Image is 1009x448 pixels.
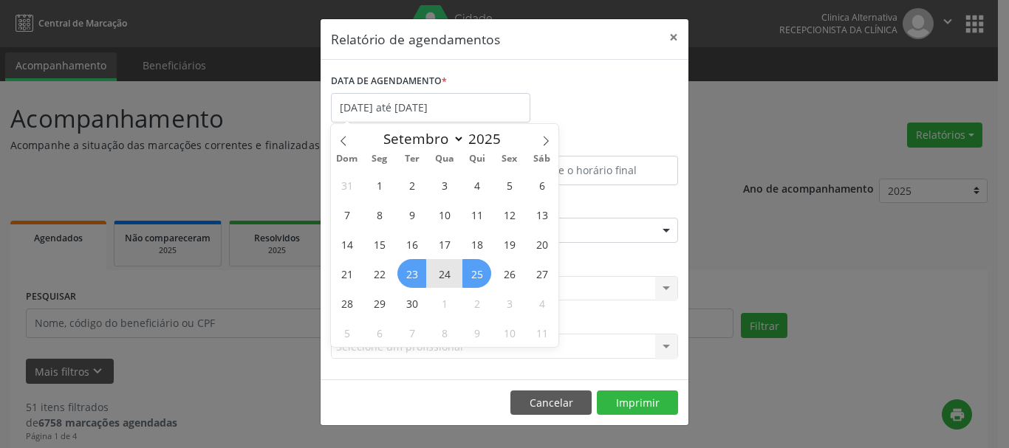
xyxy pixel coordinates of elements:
[430,259,459,288] span: Setembro 24, 2025
[332,200,361,229] span: Setembro 7, 2025
[495,318,524,347] span: Outubro 10, 2025
[462,230,491,258] span: Setembro 18, 2025
[365,259,394,288] span: Setembro 22, 2025
[430,170,459,199] span: Setembro 3, 2025
[376,128,465,149] select: Month
[462,170,491,199] span: Setembro 4, 2025
[430,289,459,317] span: Outubro 1, 2025
[527,318,556,347] span: Outubro 11, 2025
[331,154,363,164] span: Dom
[331,30,500,49] h5: Relatório de agendamentos
[495,289,524,317] span: Outubro 3, 2025
[527,259,556,288] span: Setembro 27, 2025
[508,156,678,185] input: Selecione o horário final
[332,170,361,199] span: Agosto 31, 2025
[397,230,426,258] span: Setembro 16, 2025
[462,200,491,229] span: Setembro 11, 2025
[365,170,394,199] span: Setembro 1, 2025
[397,170,426,199] span: Setembro 2, 2025
[527,230,556,258] span: Setembro 20, 2025
[510,390,592,416] button: Cancelar
[495,230,524,258] span: Setembro 19, 2025
[397,289,426,317] span: Setembro 30, 2025
[397,259,426,288] span: Setembro 23, 2025
[508,133,678,156] label: ATÉ
[365,318,394,347] span: Outubro 6, 2025
[527,289,556,317] span: Outubro 4, 2025
[363,154,396,164] span: Seg
[331,70,447,93] label: DATA DE AGENDAMENTO
[332,289,361,317] span: Setembro 28, 2025
[428,154,461,164] span: Qua
[430,200,459,229] span: Setembro 10, 2025
[659,19,688,55] button: Close
[465,129,513,148] input: Year
[495,259,524,288] span: Setembro 26, 2025
[495,200,524,229] span: Setembro 12, 2025
[493,154,526,164] span: Sex
[430,230,459,258] span: Setembro 17, 2025
[526,154,558,164] span: Sáb
[462,259,491,288] span: Setembro 25, 2025
[397,200,426,229] span: Setembro 9, 2025
[527,200,556,229] span: Setembro 13, 2025
[495,170,524,199] span: Setembro 5, 2025
[365,230,394,258] span: Setembro 15, 2025
[462,318,491,347] span: Outubro 9, 2025
[461,154,493,164] span: Qui
[365,200,394,229] span: Setembro 8, 2025
[331,93,530,123] input: Selecione uma data ou intervalo
[332,230,361,258] span: Setembro 14, 2025
[332,318,361,347] span: Outubro 5, 2025
[597,390,678,416] button: Imprimir
[462,289,491,317] span: Outubro 2, 2025
[365,289,394,317] span: Setembro 29, 2025
[397,318,426,347] span: Outubro 7, 2025
[396,154,428,164] span: Ter
[527,170,556,199] span: Setembro 6, 2025
[430,318,459,347] span: Outubro 8, 2025
[332,259,361,288] span: Setembro 21, 2025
